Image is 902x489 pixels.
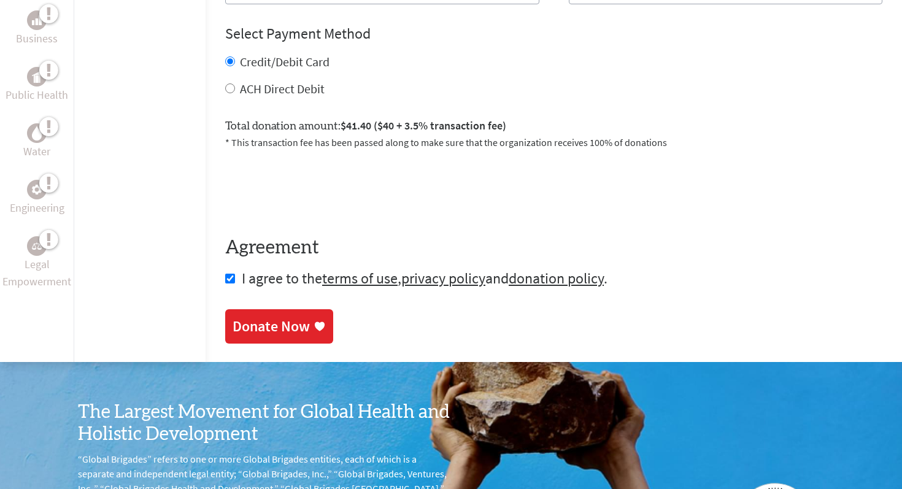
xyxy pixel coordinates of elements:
a: privacy policy [401,269,485,288]
a: EngineeringEngineering [10,180,64,217]
img: Public Health [32,71,42,83]
a: BusinessBusiness [16,10,58,47]
img: Water [32,126,42,141]
div: Public Health [27,67,47,87]
iframe: reCAPTCHA [225,164,412,212]
span: I agree to the , and . [242,269,607,288]
div: Legal Empowerment [27,236,47,256]
a: terms of use [322,269,398,288]
a: donation policy [509,269,604,288]
h4: Select Payment Method [225,24,882,44]
div: Donate Now [233,317,310,336]
h4: Agreement [225,237,882,259]
h3: The Largest Movement for Global Health and Holistic Development [78,401,451,445]
p: Business [16,30,58,47]
p: Water [23,143,50,160]
label: ACH Direct Debit [240,81,325,96]
img: Business [32,15,42,25]
p: * This transaction fee has been passed along to make sure that the organization receives 100% of ... [225,135,882,150]
label: Total donation amount: [225,117,506,135]
p: Public Health [6,87,68,104]
p: Legal Empowerment [2,256,71,290]
a: Public HealthPublic Health [6,67,68,104]
label: Credit/Debit Card [240,54,330,69]
img: Engineering [32,185,42,194]
div: Business [27,10,47,30]
a: Donate Now [225,309,333,344]
p: Engineering [10,199,64,217]
div: Engineering [27,180,47,199]
a: WaterWater [23,123,50,160]
div: Water [27,123,47,143]
img: Legal Empowerment [32,242,42,250]
span: $41.40 ($40 + 3.5% transaction fee) [341,118,506,133]
a: Legal EmpowermentLegal Empowerment [2,236,71,290]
